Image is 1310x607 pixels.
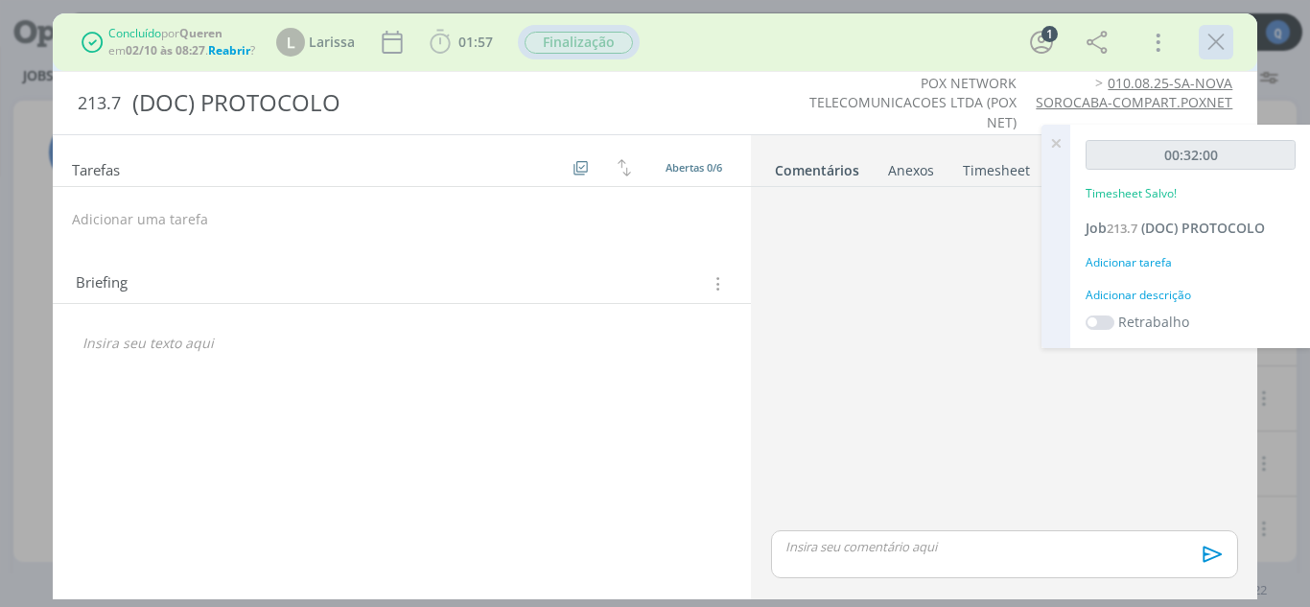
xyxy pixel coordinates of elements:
[1086,254,1296,271] div: Adicionar tarefa
[1141,219,1265,237] span: (DOC) PROTOCOLO
[1086,287,1296,304] div: Adicionar descrição
[1026,27,1057,58] button: 1
[76,271,128,296] span: Briefing
[1107,220,1137,237] span: 213.7
[962,152,1031,180] a: Timesheet
[1086,219,1265,237] a: Job213.7(DOC) PROTOCOLO
[126,42,205,58] b: 02/10 às 08:27
[208,42,250,58] span: Reabrir
[125,80,743,127] div: (DOC) PROTOCOLO
[1086,185,1177,202] p: Timesheet Salvo!
[1118,312,1189,332] label: Retrabalho
[71,202,209,237] button: Adicionar uma tarefa
[53,13,1258,599] div: dialog
[179,25,222,41] b: Queren
[774,152,860,180] a: Comentários
[1036,74,1232,111] a: 010.08.25-SA-NOVA SOROCABA-COMPART.POXNET
[72,156,120,179] span: Tarefas
[108,25,255,59] div: por em . ?
[888,161,934,180] div: Anexos
[618,159,631,176] img: arrow-down-up.svg
[809,74,1017,131] a: POX NETWORK TELECOMUNICACOES LTDA (POX NET)
[108,25,161,41] span: Concluído
[1041,26,1058,42] div: 1
[666,160,722,175] span: Abertas 0/6
[78,93,121,114] span: 213.7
